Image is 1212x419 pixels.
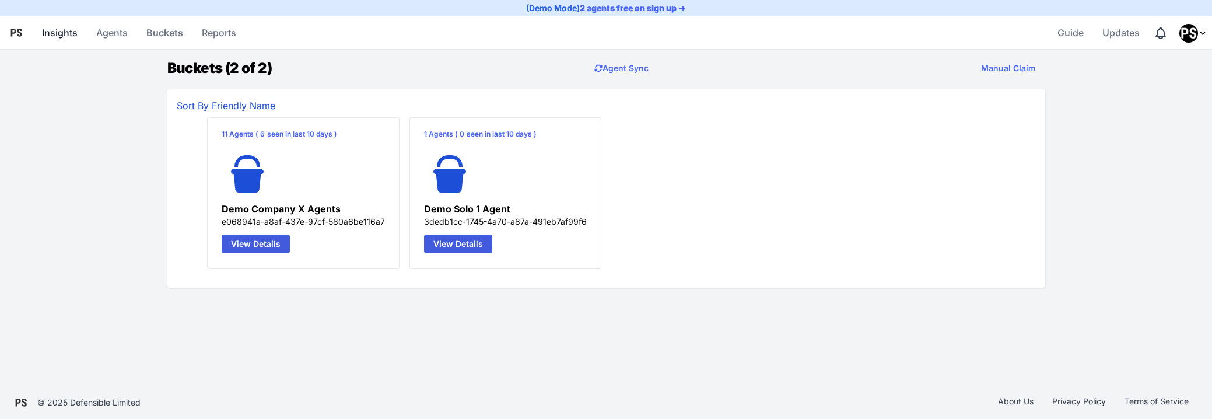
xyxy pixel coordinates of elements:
[260,130,265,139] span: 6
[424,235,492,253] a: View Details
[585,57,658,80] a: Agent Sync
[142,19,188,47] a: Buckets
[972,57,1045,80] button: Manual Claim
[267,130,337,139] span: seen in last 10 days )
[415,123,545,146] a: 1 Agents (0seen in last 10 days )
[222,130,258,139] span: 11 Agents (
[1179,24,1207,43] div: Profile Menu
[222,216,385,228] p: e068941a-a8af-437e-97cf-580a6be116a7
[460,130,464,139] span: 0
[1098,19,1144,47] a: Updates
[37,19,82,47] a: Insights
[424,216,587,228] p: 3dedb1cc-1745-4a70-a87a-491eb7af99f6
[222,203,341,215] span: Demo Company X Agents
[92,19,132,47] a: Agents
[1102,21,1140,44] span: Updates
[424,203,510,215] span: Demo Solo 1 Agent
[222,235,290,253] a: View Details
[1154,26,1168,40] div: Notifications
[580,3,686,13] a: 2 agents free on sign up →
[1057,21,1084,44] span: Guide
[989,396,1043,410] a: About Us
[424,130,457,139] span: 1 Agents (
[167,58,272,79] h1: Buckets (2 of 2)
[177,100,275,111] a: Sort By Friendly Name
[197,19,241,47] a: Reports
[1179,24,1198,43] img: Pansift Demo Account
[212,123,346,146] a: 11 Agents (6seen in last 10 days )
[1043,396,1115,410] a: Privacy Policy
[37,397,141,408] div: © 2025 Defensible Limited
[1053,19,1088,47] a: Guide
[526,2,686,14] p: (Demo Mode)
[1115,396,1198,410] a: Terms of Service
[467,130,536,139] span: seen in last 10 days )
